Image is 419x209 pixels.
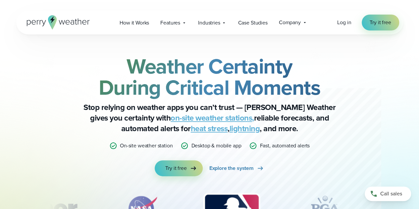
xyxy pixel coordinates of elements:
a: Explore the system [209,160,264,176]
span: How it Works [120,19,149,27]
a: lightning [230,123,260,134]
a: Call sales [365,186,411,201]
a: How it Works [114,16,155,29]
a: heat stress [191,123,228,134]
span: Explore the system [209,164,254,172]
span: Try it free [370,19,391,26]
span: Company [279,19,301,26]
a: Try it free [155,160,202,176]
a: Log in [337,19,351,26]
a: Case Studies [232,16,273,29]
a: on-site weather stations, [171,112,254,124]
span: Try it free [165,164,186,172]
p: Desktop & mobile app [191,142,241,150]
p: Stop relying on weather apps you can’t trust — [PERSON_NAME] Weather gives you certainty with rel... [77,102,342,134]
span: Log in [337,19,351,26]
p: On-site weather station [120,142,173,150]
a: Try it free [362,15,399,30]
span: Industries [198,19,220,27]
span: Features [160,19,180,27]
span: Case Studies [238,19,267,27]
strong: Weather Certainty During Critical Moments [99,51,321,103]
span: Call sales [380,190,402,198]
p: Fast, automated alerts [260,142,310,150]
